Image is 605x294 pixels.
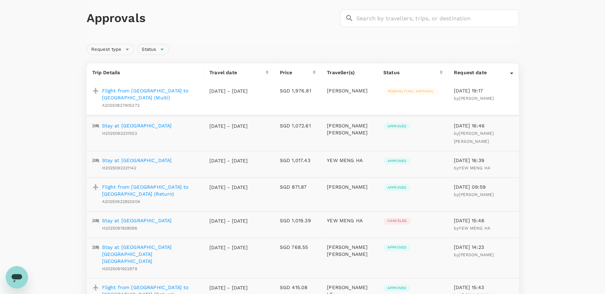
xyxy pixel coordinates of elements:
span: Status [137,46,160,53]
span: Approved [383,124,410,129]
span: [PERSON_NAME] [459,192,494,197]
p: [DATE] - [DATE] [209,284,248,291]
p: SGD 1,976.81 [280,87,316,94]
p: YEW MENG HA [327,157,372,164]
p: Trip Details [92,69,198,76]
p: [DATE] - [DATE] [209,244,248,251]
p: Traveller(s) [327,69,372,76]
p: [PERSON_NAME] [PERSON_NAME] [327,244,372,258]
span: by [454,131,494,144]
p: [DATE] 15:48 [454,217,513,224]
p: SGD 1,019.39 [280,217,316,224]
span: YEW MENG HA [459,166,490,170]
p: SGD 415.08 [280,284,316,291]
p: [DATE] - [DATE] [209,184,248,191]
span: Approved [383,245,410,250]
p: [DATE] 15:43 [454,284,513,291]
a: Stay at [GEOGRAPHIC_DATA] [102,122,172,129]
input: Search by travellers, trips, or destination [356,9,519,27]
p: SGD 1,017.43 [280,157,316,164]
p: SGD 768.55 [280,244,316,251]
p: [PERSON_NAME] [327,87,372,94]
span: by [454,192,494,197]
div: Price [280,69,312,76]
div: Travel date [209,69,265,76]
span: by [454,252,494,257]
div: Request type [87,44,135,55]
p: [DATE] 16:39 [454,157,513,164]
p: [PERSON_NAME] [PERSON_NAME] [327,122,372,136]
span: Approved [383,159,410,163]
p: SGD 871.87 [280,183,316,190]
a: Flight from [GEOGRAPHIC_DATA] to [GEOGRAPHIC_DATA] (Return) [102,183,198,197]
a: Stay at [GEOGRAPHIC_DATA] [GEOGRAPHIC_DATA] [GEOGRAPHIC_DATA] [102,244,198,265]
a: Stay at [GEOGRAPHIC_DATA] [102,157,172,164]
p: [DATE] 16:46 [454,122,513,129]
span: [PERSON_NAME] [459,252,494,257]
span: H2025091928096 [102,226,137,231]
div: Status [383,69,439,76]
p: [DATE] - [DATE] [209,217,248,224]
div: Request date [454,69,510,76]
p: [PERSON_NAME] [327,183,372,190]
p: [DATE] 19:17 [454,87,513,94]
h1: Approvals [87,11,337,26]
span: [PERSON_NAME] [PERSON_NAME] [454,131,494,144]
p: [DATE] 14:23 [454,244,513,251]
span: Approved [383,286,410,290]
p: [DATE] - [DATE] [209,122,248,129]
span: Approved [383,185,410,190]
span: [PERSON_NAME] [459,96,494,101]
div: Status [137,44,169,55]
span: Pending final approval [383,89,438,94]
span: by [454,96,494,101]
span: YEW MENG HA [459,226,490,231]
span: H2025092331552 [102,131,137,136]
span: by [454,166,490,170]
p: [DATE] 09:59 [454,183,513,190]
span: Request type [87,46,126,53]
span: A20250827405372 [102,103,140,108]
span: H2025091922979 [102,266,137,271]
span: by [454,226,490,231]
p: [DATE] - [DATE] [209,157,248,164]
p: YEW MENG HA [327,217,372,224]
p: SGD 1,072.61 [280,122,316,129]
span: Canceled [383,218,411,223]
p: [DATE] - [DATE] [209,87,248,94]
iframe: Button to launch messaging window [6,266,28,288]
a: Flight from [GEOGRAPHIC_DATA] to [GEOGRAPHIC_DATA] (Multi) [102,87,198,101]
span: A20250922820304 [102,199,140,204]
a: Stay at [GEOGRAPHIC_DATA] [102,217,172,224]
span: H2025092331142 [102,166,136,170]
